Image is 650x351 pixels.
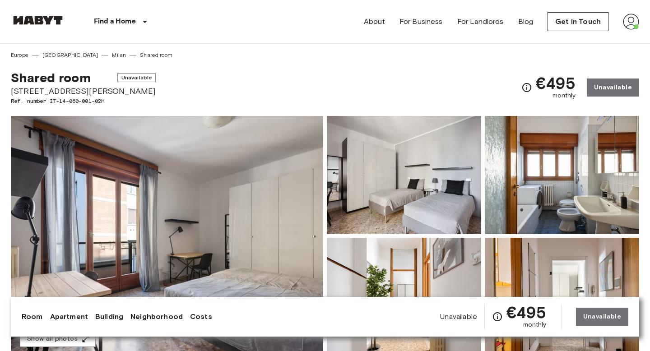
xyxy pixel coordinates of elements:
svg: Check cost overview for full price breakdown. Please note that discounts apply to new joiners onl... [521,82,532,93]
span: Unavailable [440,312,477,322]
span: €495 [536,75,576,91]
span: monthly [552,91,576,100]
a: For Landlords [457,16,504,27]
a: Blog [518,16,534,27]
img: Picture of unit IT-14-060-001-02H [485,116,639,234]
a: Milan [112,51,126,59]
a: About [364,16,385,27]
img: Habyt [11,16,65,25]
span: Shared room [11,70,91,85]
a: Costs [190,311,212,322]
span: monthly [523,320,547,329]
span: €495 [506,304,547,320]
a: Neighborhood [130,311,183,322]
a: Get in Touch [548,12,608,31]
a: [GEOGRAPHIC_DATA] [42,51,98,59]
a: Apartment [50,311,88,322]
span: [STREET_ADDRESS][PERSON_NAME] [11,85,156,97]
svg: Check cost overview for full price breakdown. Please note that discounts apply to new joiners onl... [492,311,503,322]
span: Ref. number IT-14-060-001-02H [11,97,156,105]
a: For Business [399,16,443,27]
p: Find a Home [94,16,136,27]
img: Picture of unit IT-14-060-001-02H [327,116,481,234]
button: Show all photos [20,331,96,347]
img: avatar [623,14,639,30]
a: Room [22,311,43,322]
a: Building [95,311,123,322]
a: Europe [11,51,28,59]
a: Shared room [140,51,172,59]
span: Unavailable [117,73,156,82]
